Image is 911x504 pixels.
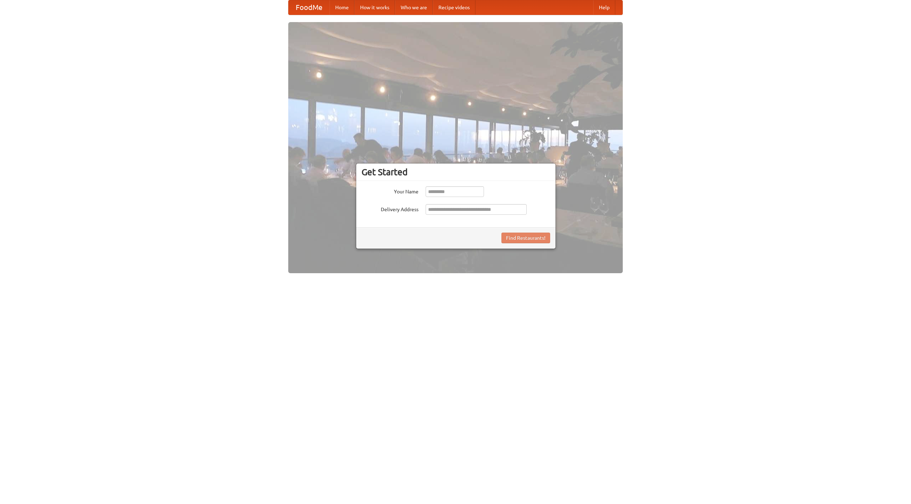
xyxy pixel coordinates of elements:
label: Your Name [362,186,418,195]
a: How it works [354,0,395,15]
button: Find Restaurants! [501,233,550,243]
a: Recipe videos [433,0,475,15]
a: Help [593,0,615,15]
h3: Get Started [362,167,550,177]
a: Home [330,0,354,15]
a: Who we are [395,0,433,15]
a: FoodMe [289,0,330,15]
label: Delivery Address [362,204,418,213]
